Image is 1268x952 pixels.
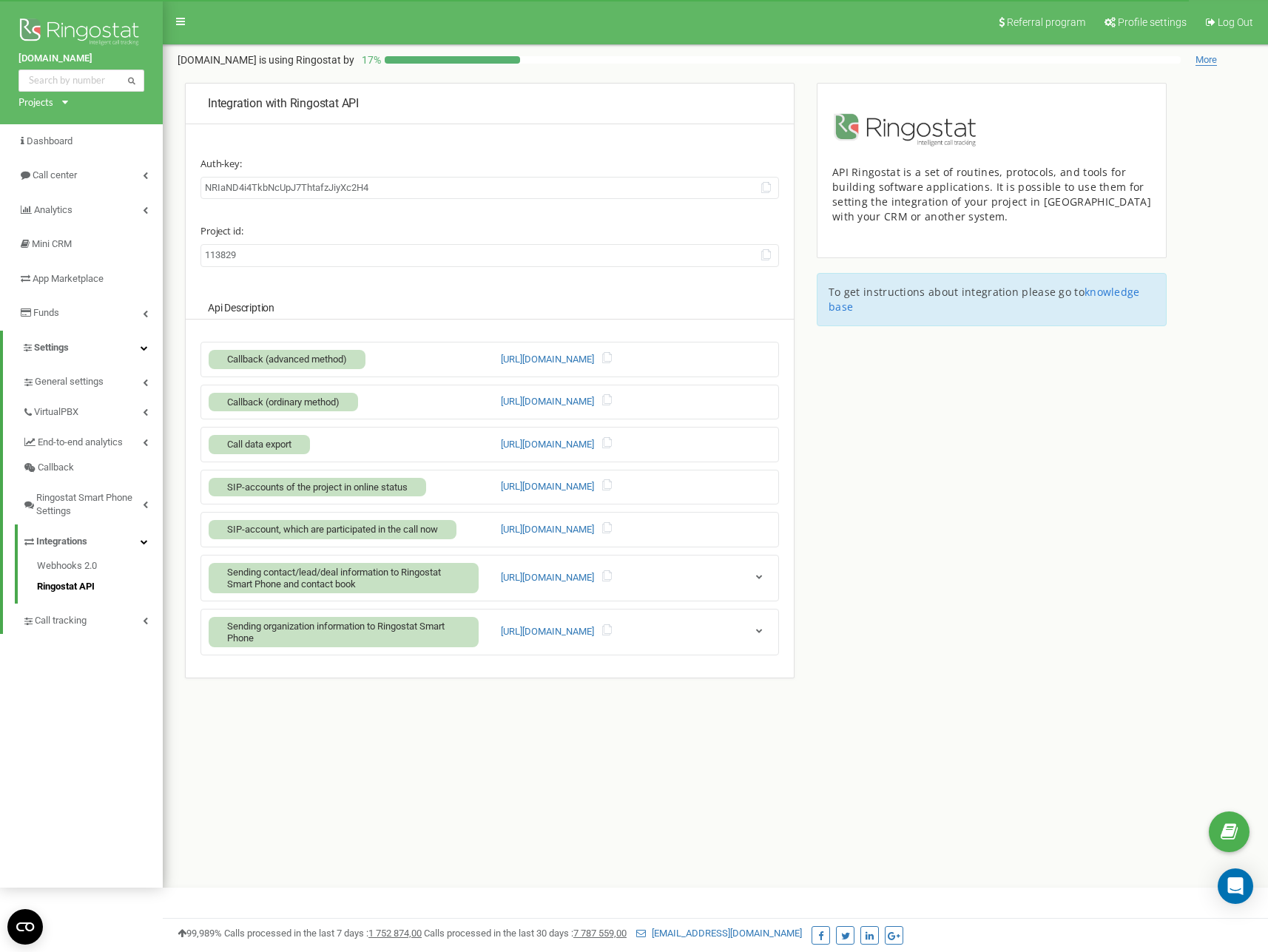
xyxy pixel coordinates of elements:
a: VirtualPBX [22,395,163,425]
a: [URL][DOMAIN_NAME] [501,353,594,367]
span: More [1196,54,1217,66]
span: Mini CRM [32,238,72,249]
span: Settings [34,342,69,353]
a: [DOMAIN_NAME] [18,52,144,66]
span: Sending contact/lead/deal information to Ringostat Smart Phone and contact book [227,567,441,590]
span: App Marketplace [33,273,104,284]
a: Settings [3,331,163,365]
span: Integrations [36,535,87,549]
span: VirtualPBX [34,405,78,419]
label: Auth-key: [200,146,779,173]
span: SIP-accounts of the project in online status [227,482,408,493]
img: image [832,113,982,146]
span: Call tracking [35,614,87,628]
input: Click on "Generate" button to get auth-key [200,177,779,200]
p: [DOMAIN_NAME] [178,53,354,67]
span: is using Ringostat by [259,54,354,66]
a: Integrations [22,524,163,555]
a: [URL][DOMAIN_NAME] [501,523,594,537]
span: Api Description [208,302,274,314]
button: Open CMP widget [7,909,43,945]
a: Ringostat Smart Phone Settings [22,481,163,524]
a: Call tracking [22,604,163,634]
a: [URL][DOMAIN_NAME] [501,480,594,494]
span: Analytics [34,204,72,215]
img: Ringostat logo [18,15,144,52]
div: Open Intercom Messenger [1218,868,1253,904]
span: Log Out [1218,16,1253,28]
a: Callback [22,455,163,481]
p: 17 % [354,53,385,67]
span: Call data export [227,439,291,450]
a: [URL][DOMAIN_NAME] [501,438,594,452]
a: Webhooks 2.0 [37,559,163,577]
p: To get instructions about integration please go to [829,285,1155,314]
div: Projects [18,95,53,109]
span: Sending organization information to Ringostat Smart Phone [227,621,445,644]
span: Callback (ordinary method) [227,396,340,408]
p: Integration with Ringostat API [208,95,772,112]
span: Callback (advanced method) [227,354,347,365]
a: [URL][DOMAIN_NAME] [501,571,594,585]
a: General settings [22,365,163,395]
a: Ringostat API [37,576,163,594]
span: Referral program [1007,16,1085,28]
span: Funds [33,307,59,318]
span: Profile settings [1118,16,1187,28]
input: Search by number [18,70,144,92]
a: [URL][DOMAIN_NAME] [501,395,594,409]
span: Call center [33,169,77,180]
span: End-to-end analytics [38,436,123,450]
a: [URL][DOMAIN_NAME] [501,625,594,639]
div: API Ringostat is a set of routines, protocols, and tools for building software applications. It i... [832,165,1151,224]
a: knowledge base [829,285,1140,314]
span: SIP-account, which are participated in the call now [227,524,438,535]
label: Project id: [200,214,779,240]
a: End-to-end analytics [22,425,163,456]
span: General settings [35,375,104,389]
span: Ringostat Smart Phone Settings [36,491,143,519]
span: Dashboard [27,135,72,146]
span: Callback [38,461,74,475]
